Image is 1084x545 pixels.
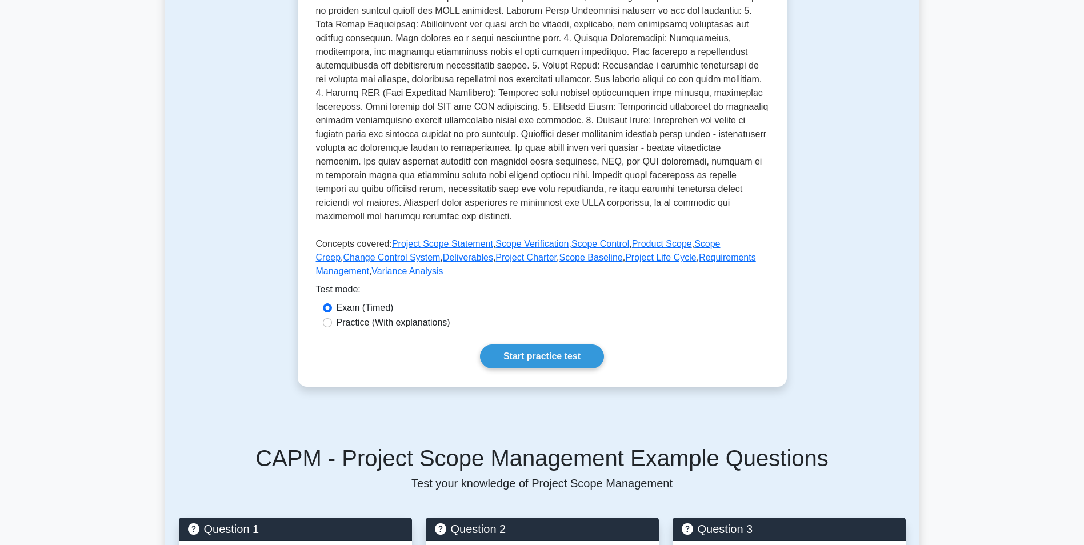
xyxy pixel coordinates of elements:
label: Exam (Timed) [337,301,394,315]
h5: Question 3 [682,522,897,536]
a: Product Scope [632,239,692,249]
h5: CAPM - Project Scope Management Example Questions [179,444,906,472]
a: Start practice test [480,344,604,368]
a: Scope Control [571,239,629,249]
a: Project Scope Statement [392,239,493,249]
p: Concepts covered: , , , , , , , , , , , [316,237,769,283]
a: Variance Analysis [371,266,443,276]
label: Practice (With explanations) [337,316,450,330]
a: Project Life Cycle [625,253,697,262]
a: Project Charter [495,253,557,262]
a: Deliverables [443,253,493,262]
h5: Question 2 [435,522,650,536]
p: Test your knowledge of Project Scope Management [179,476,906,490]
a: Change Control System [343,253,441,262]
a: Scope Verification [495,239,569,249]
h5: Question 1 [188,522,403,536]
div: Test mode: [316,283,769,301]
a: Scope Baseline [559,253,623,262]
